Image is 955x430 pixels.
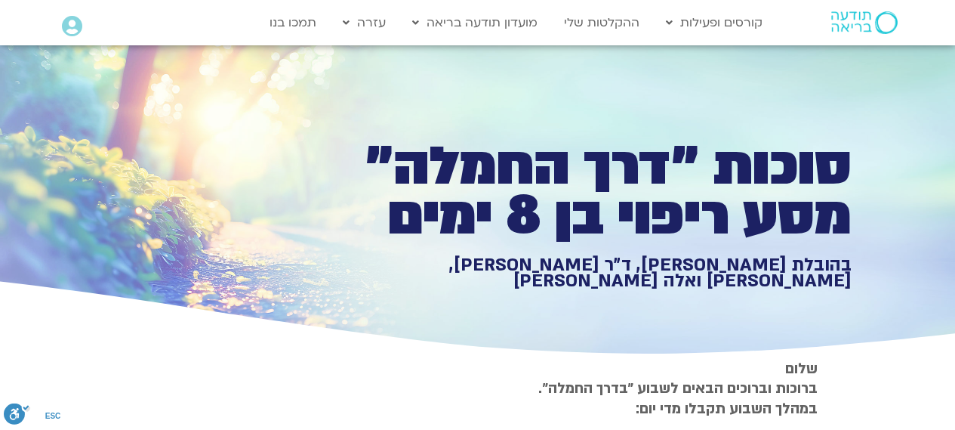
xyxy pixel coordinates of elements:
[335,8,393,37] a: עזרה
[831,11,898,34] img: תודעה בריאה
[328,257,852,289] h1: בהובלת [PERSON_NAME], ד״ר [PERSON_NAME], [PERSON_NAME] ואלה [PERSON_NAME]
[556,8,647,37] a: ההקלטות שלי
[262,8,324,37] a: תמכו בנו
[328,142,852,241] h1: סוכות ״דרך החמלה״ מסע ריפוי בן 8 ימים
[538,379,818,418] strong: ברוכות וברוכים הבאים לשבוע ״בדרך החמלה״. במהלך השבוע תקבלו מדי יום:
[658,8,770,37] a: קורסים ופעילות
[785,359,818,379] strong: שלום
[405,8,545,37] a: מועדון תודעה בריאה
